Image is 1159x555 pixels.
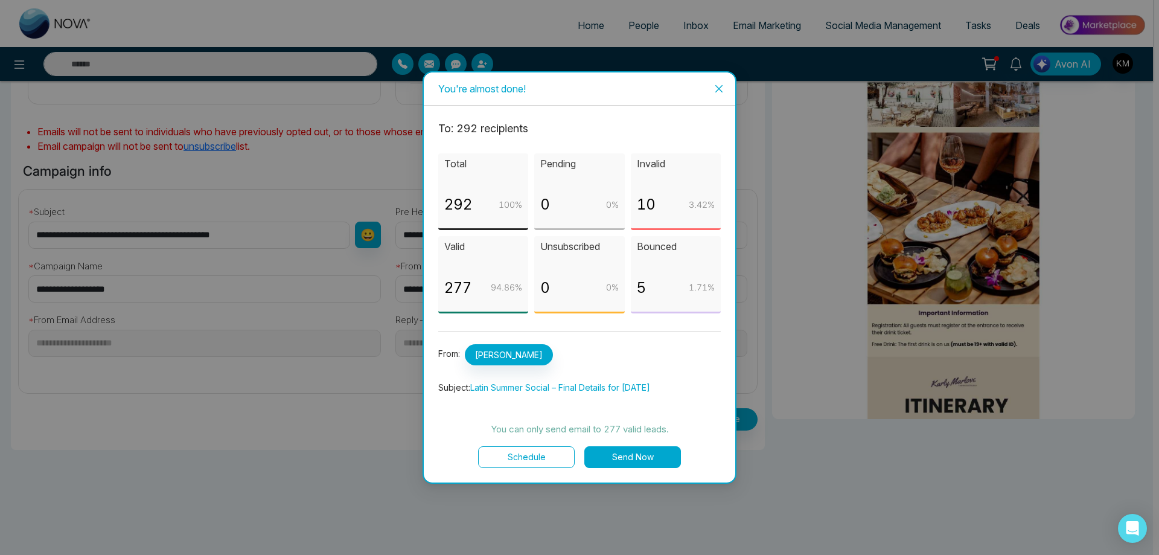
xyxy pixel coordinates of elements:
[438,82,721,95] div: You're almost done!
[444,156,522,172] p: Total
[540,277,550,300] p: 0
[491,281,522,294] p: 94.86 %
[689,198,715,211] p: 3.42 %
[584,446,681,468] button: Send Now
[606,198,619,211] p: 0 %
[540,239,618,254] p: Unsubscribed
[470,382,650,393] span: Latin Summer Social – Final Details for [DATE]
[637,239,715,254] p: Bounced
[444,239,522,254] p: Valid
[444,193,472,216] p: 292
[606,281,619,294] p: 0 %
[438,422,721,437] p: You can only send email to 277 valid leads.
[465,344,553,365] span: [PERSON_NAME]
[714,84,724,94] span: close
[438,120,721,137] p: To: 292 recipient s
[540,193,550,216] p: 0
[689,281,715,294] p: 1.71 %
[637,193,656,216] p: 10
[438,381,721,394] p: Subject:
[499,198,522,211] p: 100 %
[540,156,618,172] p: Pending
[637,277,646,300] p: 5
[444,277,471,300] p: 277
[1118,514,1147,543] div: Open Intercom Messenger
[703,72,735,105] button: Close
[478,446,575,468] button: Schedule
[637,156,715,172] p: Invalid
[438,344,721,365] p: From:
